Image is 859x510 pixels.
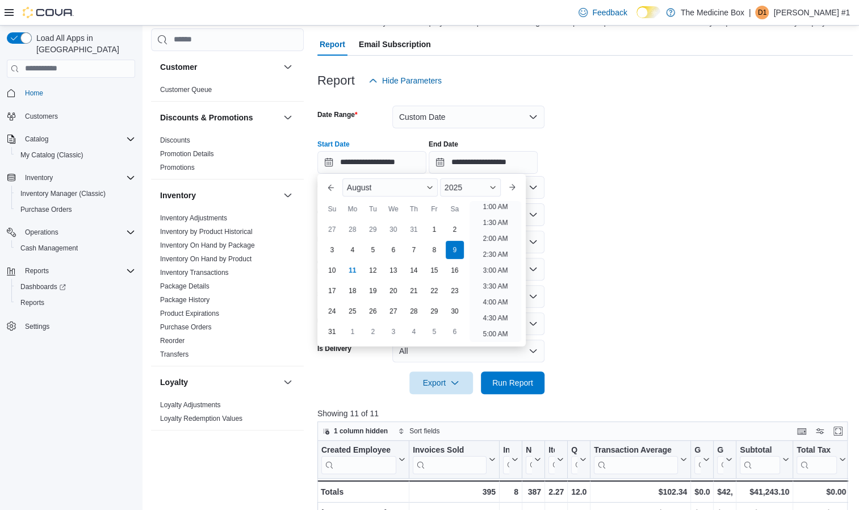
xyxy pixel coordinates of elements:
[503,445,509,474] div: Invoices Ref
[636,18,637,19] span: Dark Mode
[160,350,188,358] a: Transfers
[20,132,53,146] button: Catalog
[529,237,538,246] button: Open list of options
[364,241,382,259] div: day-5
[323,200,341,218] div: Su
[717,445,732,474] button: Gross Sales
[478,279,512,293] li: 3:30 AM
[16,280,135,294] span: Dashboards
[16,296,135,310] span: Reports
[322,219,465,342] div: August, 2025
[429,140,458,149] label: End Date
[470,201,521,342] ul: Time
[446,261,464,279] div: day-16
[446,302,464,320] div: day-30
[478,216,512,229] li: 1:30 AM
[503,178,521,197] button: Next month
[384,220,403,239] div: day-30
[343,302,362,320] div: day-25
[740,445,789,474] button: Subtotal
[526,485,541,499] div: 387
[16,148,135,162] span: My Catalog (Classic)
[364,323,382,341] div: day-2
[25,135,48,144] span: Catalog
[160,86,212,94] a: Customer Queue
[11,240,140,256] button: Cash Management
[446,282,464,300] div: day-23
[25,89,43,98] span: Home
[364,261,382,279] div: day-12
[11,295,140,311] button: Reports
[382,75,442,86] span: Hide Parameters
[160,214,227,222] a: Inventory Adjustments
[151,211,304,366] div: Inventory
[548,485,564,499] div: 2.27
[364,69,446,92] button: Hide Parameters
[160,254,252,264] span: Inventory On Hand by Product
[831,424,845,438] button: Enter fullscreen
[529,210,538,219] button: Open list of options
[681,6,744,19] p: The Medicine Box
[321,445,396,474] div: Created Employee
[526,445,532,455] div: Net Sold
[20,319,135,333] span: Settings
[160,323,212,332] span: Purchase Orders
[717,485,732,499] div: $42,914.79
[343,282,362,300] div: day-18
[160,296,209,304] a: Package History
[23,7,74,18] img: Cova
[478,264,512,277] li: 3:00 AM
[446,323,464,341] div: day-6
[16,203,77,216] a: Purchase Orders
[160,227,253,236] span: Inventory by Product Historical
[16,296,49,310] a: Reports
[11,279,140,295] a: Dashboards
[334,427,388,436] span: 1 column hidden
[160,309,219,318] span: Product Expirations
[574,1,631,24] a: Feedback
[429,151,538,174] input: Press the down key to open a popover containing a calendar.
[323,302,341,320] div: day-24
[20,171,135,185] span: Inventory
[160,415,242,423] a: Loyalty Redemption Values
[323,220,341,239] div: day-27
[2,224,140,240] button: Operations
[16,187,110,200] a: Inventory Manager (Classic)
[384,241,403,259] div: day-6
[317,110,358,119] label: Date Range
[384,282,403,300] div: day-20
[11,147,140,163] button: My Catalog (Classic)
[20,110,62,123] a: Customers
[755,6,769,19] div: Dave #1
[25,322,49,331] span: Settings
[529,265,538,274] button: Open list of options
[342,178,438,197] div: Button. Open the month selector. August is currently selected.
[160,241,255,249] a: Inventory On Hand by Package
[481,371,544,394] button: Run Report
[16,203,135,216] span: Purchase Orders
[773,6,850,19] p: [PERSON_NAME] #1
[594,485,687,499] div: $102.34
[20,171,57,185] button: Inventory
[405,323,423,341] div: day-4
[160,112,279,123] button: Discounts & Promotions
[160,269,229,277] a: Inventory Transactions
[425,200,443,218] div: Fr
[592,7,627,18] span: Feedback
[425,302,443,320] div: day-29
[2,263,140,279] button: Reports
[797,445,837,455] div: Total Tax
[797,445,837,474] div: Total Tax
[440,178,501,197] div: Button. Open the year selector. 2025 is currently selected.
[151,133,304,179] div: Discounts & Promotions
[25,228,58,237] span: Operations
[320,33,345,56] span: Report
[446,220,464,239] div: day-2
[317,344,351,353] label: Is Delivery
[160,336,185,345] span: Reorder
[16,241,135,255] span: Cash Management
[151,398,304,430] div: Loyalty
[25,266,49,275] span: Reports
[160,190,196,201] h3: Inventory
[317,408,853,419] p: Showing 11 of 11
